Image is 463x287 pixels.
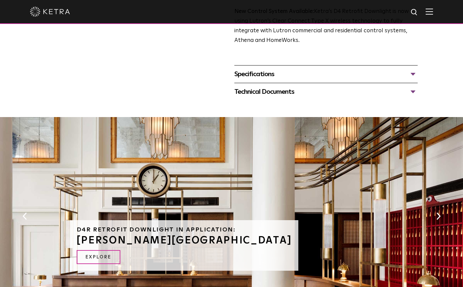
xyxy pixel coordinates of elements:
img: ketra-logo-2019-white [30,7,70,17]
img: search icon [410,8,419,17]
p: Ketra’s D4 Retrofit Downlight is now using Lutron’s Clear Connect Type X wireless technology to f... [234,7,418,46]
div: Specifications [234,69,418,79]
div: Technical Documents [234,86,418,97]
img: Hamburger%20Nav.svg [426,8,433,15]
a: EXPLORE [77,250,120,264]
button: Previous [21,212,28,220]
h6: D4R Retrofit Downlight in Application: [77,227,292,233]
button: Next [435,212,442,220]
h3: [PERSON_NAME][GEOGRAPHIC_DATA] [77,235,292,245]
